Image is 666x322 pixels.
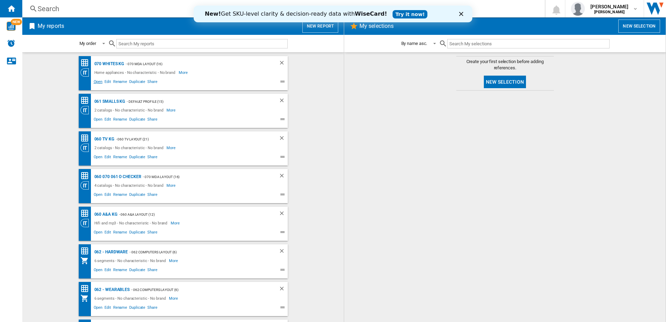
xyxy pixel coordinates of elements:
[279,248,288,256] div: Delete
[103,267,112,275] span: Edit
[265,6,272,10] div: Close
[112,191,128,200] span: Rename
[128,229,146,237] span: Duplicate
[93,191,104,200] span: Open
[169,256,179,265] span: More
[80,171,93,180] div: Price Matrix
[93,154,104,162] span: Open
[141,172,264,181] div: - 070 MDA layout (16)
[80,68,93,77] div: Category View
[279,97,288,106] div: Delete
[93,304,104,313] span: Open
[128,78,146,87] span: Duplicate
[103,154,112,162] span: Edit
[93,78,104,87] span: Open
[194,6,472,22] iframe: Intercom live chat banner
[80,181,93,190] div: Category View
[38,4,527,14] div: Search
[93,219,171,227] div: Hifi and mp3 - No characteristic - No brand
[279,60,288,68] div: Delete
[124,60,264,68] div: - 070 MDA layout (16)
[166,144,177,152] span: More
[103,116,112,124] span: Edit
[7,39,15,47] img: alerts-logo.svg
[128,154,146,162] span: Duplicate
[146,229,158,237] span: Share
[179,68,189,77] span: More
[279,210,288,219] div: Delete
[484,76,526,88] button: New selection
[93,97,125,106] div: 061 Smalls KG
[618,20,660,33] button: New selection
[103,78,112,87] span: Edit
[125,97,264,106] div: - Default profile (15)
[80,59,93,67] div: Price Matrix
[128,304,146,313] span: Duplicate
[80,134,93,143] div: Price Matrix
[571,2,585,16] img: profile.jpg
[103,304,112,313] span: Edit
[93,294,169,302] div: 6 segments - No characteristic - No brand
[80,219,93,227] div: Category View
[594,10,625,14] b: [PERSON_NAME]
[128,248,264,256] div: - 062 Computers Layout (6)
[80,256,93,265] div: My Assortment
[146,191,158,200] span: Share
[103,191,112,200] span: Edit
[401,41,427,46] div: By name asc.
[80,144,93,152] div: Category View
[590,3,628,10] span: [PERSON_NAME]
[279,285,288,294] div: Delete
[7,22,16,31] img: wise-card.svg
[302,20,338,33] button: New report
[128,267,146,275] span: Duplicate
[146,154,158,162] span: Share
[80,209,93,218] div: Price Matrix
[130,285,264,294] div: - 062 Computers Layout (6)
[146,304,158,313] span: Share
[93,181,167,190] div: 4 catalogs - No characteristic - No brand
[79,41,96,46] div: My order
[103,229,112,237] span: Edit
[93,256,169,265] div: 6 segments - No characteristic - No brand
[116,39,288,48] input: Search My reports
[93,106,167,114] div: 2 catalogs - No characteristic - No brand
[456,59,554,71] span: Create your first selection before adding references.
[93,267,104,275] span: Open
[11,19,22,25] span: NEW
[93,135,114,144] div: 060 TV KG
[112,267,128,275] span: Rename
[146,116,158,124] span: Share
[93,144,167,152] div: 2 catalogs - No characteristic - No brand
[112,78,128,87] span: Rename
[80,294,93,302] div: My Assortment
[166,181,177,190] span: More
[93,285,130,294] div: 062 - Wearables
[171,219,181,227] span: More
[128,191,146,200] span: Duplicate
[93,229,104,237] span: Open
[93,172,141,181] div: 060 070 061 O Checker
[169,294,179,302] span: More
[93,116,104,124] span: Open
[112,154,128,162] span: Rename
[93,210,117,219] div: 060 A&A KG
[80,247,93,255] div: Price Matrix
[166,106,177,114] span: More
[146,267,158,275] span: Share
[117,210,265,219] div: - 060 A&A Layout (12)
[80,106,93,114] div: Category View
[93,248,128,256] div: 062 - Hardware
[93,68,179,77] div: Home appliances - No characteristic - No brand
[128,116,146,124] span: Duplicate
[112,304,128,313] span: Rename
[279,172,288,181] div: Delete
[80,96,93,105] div: Price Matrix
[358,20,395,33] h2: My selections
[36,20,65,33] h2: My reports
[447,39,609,48] input: Search My selections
